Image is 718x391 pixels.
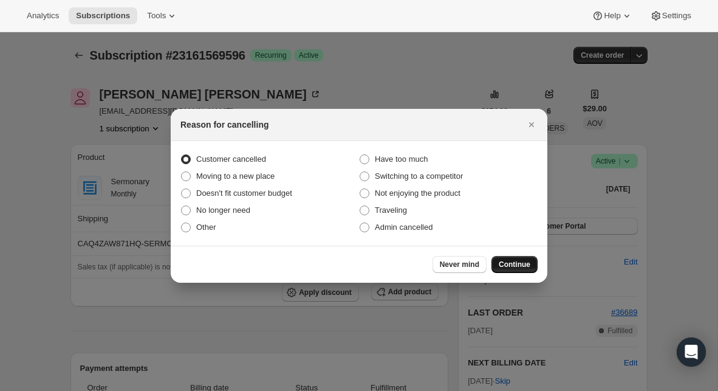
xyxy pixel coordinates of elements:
[375,154,428,164] span: Have too much
[643,7,699,24] button: Settings
[491,256,538,273] button: Continue
[27,11,59,21] span: Analytics
[499,260,530,269] span: Continue
[140,7,185,24] button: Tools
[19,7,66,24] button: Analytics
[147,11,166,21] span: Tools
[433,256,487,273] button: Never mind
[180,119,268,131] h2: Reason for cancelling
[196,171,275,181] span: Moving to a new place
[196,206,250,215] span: No longer need
[375,189,460,198] span: Not enjoying the product
[677,337,706,367] div: Open Intercom Messenger
[662,11,691,21] span: Settings
[584,7,640,24] button: Help
[69,7,137,24] button: Subscriptions
[375,223,433,232] span: Admin cancelled
[196,189,292,198] span: Doesn't fit customer budget
[440,260,479,269] span: Never mind
[523,116,540,133] button: Close
[196,154,266,164] span: Customer cancelled
[375,171,463,181] span: Switching to a competitor
[196,223,216,232] span: Other
[76,11,130,21] span: Subscriptions
[604,11,620,21] span: Help
[375,206,407,215] span: Traveling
